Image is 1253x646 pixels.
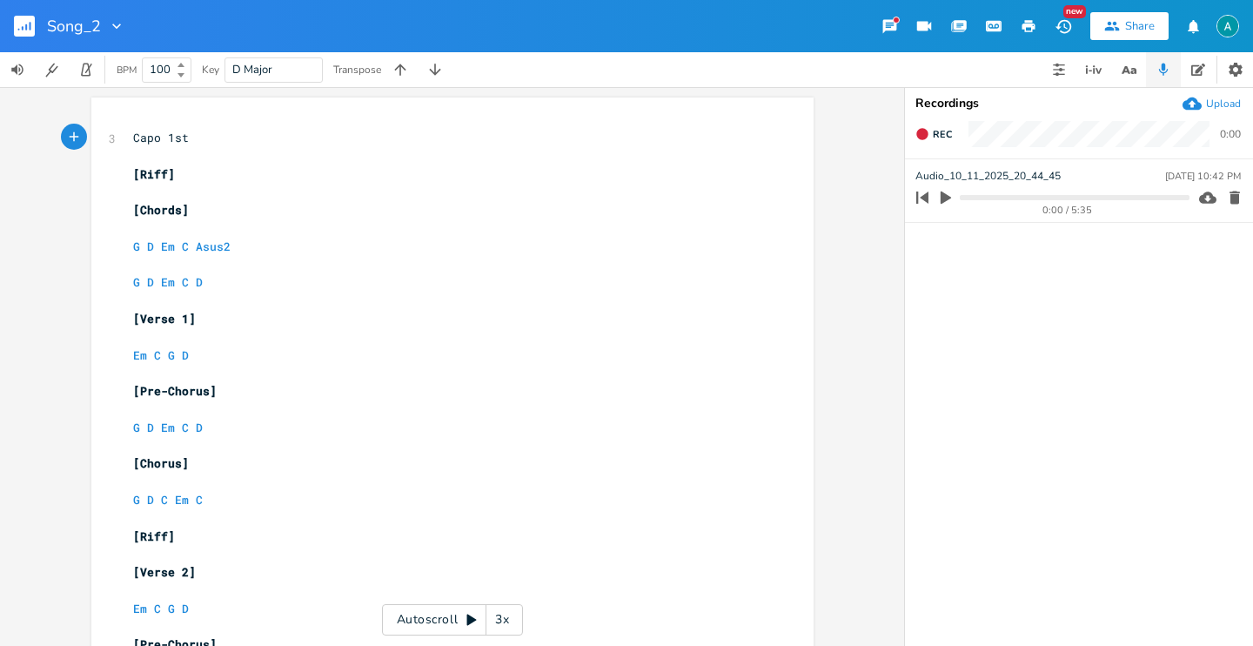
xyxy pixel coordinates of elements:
[133,601,147,616] span: Em
[1220,129,1241,139] div: 0:00
[196,274,203,290] span: D
[147,274,154,290] span: D
[117,65,137,75] div: BPM
[168,601,175,616] span: G
[133,492,140,508] span: G
[915,168,1061,185] span: Audio_10_11_2025_20_44_45
[196,492,203,508] span: C
[147,420,154,435] span: D
[1125,18,1155,34] div: Share
[161,492,168,508] span: C
[154,601,161,616] span: C
[232,62,272,77] span: D Major
[1216,15,1239,37] img: Alex
[133,311,196,326] span: [Verse 1]
[182,239,189,254] span: C
[133,347,147,363] span: Em
[908,120,959,148] button: Rec
[133,564,196,580] span: [Verse 2]
[196,239,231,254] span: Asus2
[133,130,189,145] span: Capo 1st
[1206,97,1241,111] div: Upload
[486,604,518,636] div: 3x
[182,420,189,435] span: C
[133,202,189,218] span: [Chords]
[202,64,219,75] div: Key
[133,166,175,182] span: [Riff]
[182,274,189,290] span: C
[946,205,1189,215] div: 0:00 / 5:35
[182,347,189,363] span: D
[161,420,175,435] span: Em
[175,492,189,508] span: Em
[1063,5,1086,18] div: New
[382,604,523,636] div: Autoscroll
[133,420,140,435] span: G
[182,601,189,616] span: D
[133,274,140,290] span: G
[933,128,952,141] span: Rec
[333,64,381,75] div: Transpose
[147,492,154,508] span: D
[1165,172,1241,181] div: [DATE] 10:42 PM
[1090,12,1169,40] button: Share
[147,239,154,254] span: D
[47,18,101,34] span: Song_2
[1183,94,1241,113] button: Upload
[161,274,175,290] span: Em
[133,528,175,544] span: [Riff]
[133,455,189,471] span: [Chorus]
[133,383,217,399] span: [Pre-Chorus]
[154,347,161,363] span: C
[161,239,175,254] span: Em
[196,420,203,435] span: D
[168,347,175,363] span: G
[1046,10,1081,42] button: New
[915,98,1243,110] div: Recordings
[133,239,140,254] span: G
